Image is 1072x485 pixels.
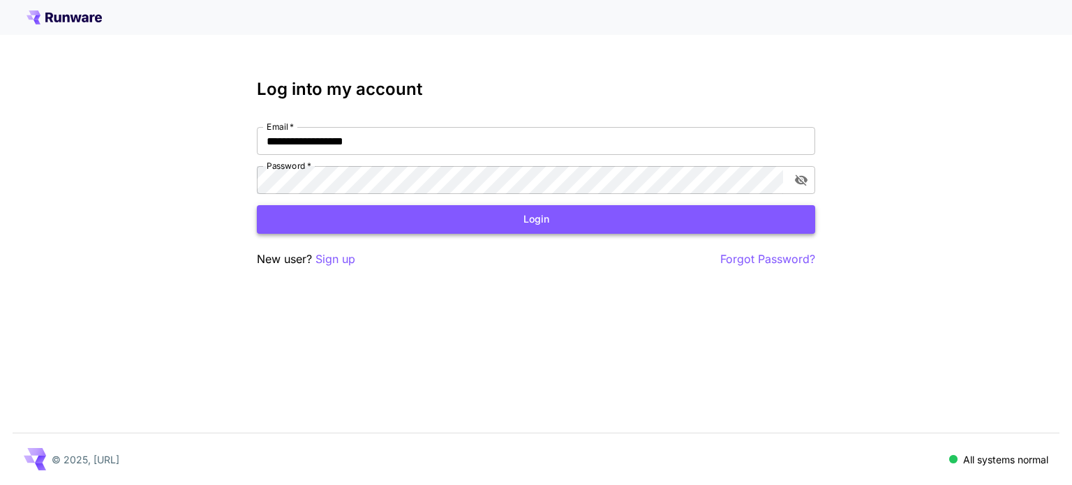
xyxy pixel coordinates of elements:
p: © 2025, [URL] [52,452,119,467]
p: All systems normal [963,452,1048,467]
button: toggle password visibility [789,167,814,193]
button: Forgot Password? [720,251,815,268]
button: Login [257,205,815,234]
p: New user? [257,251,355,268]
h3: Log into my account [257,80,815,99]
label: Email [267,121,294,133]
button: Sign up [315,251,355,268]
label: Password [267,160,311,172]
